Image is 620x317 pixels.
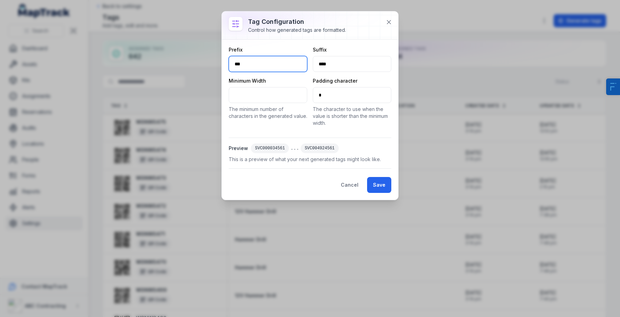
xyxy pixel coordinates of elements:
[367,177,391,193] button: Save
[229,46,243,53] label: Prefix
[290,145,299,152] span: ...
[229,77,266,84] label: Minimum Width
[248,27,346,34] div: Control how generated tags are formatted.
[301,143,339,153] div: SVC004924561
[313,77,357,84] label: Padding character
[251,143,289,153] div: SVC000034561
[335,177,364,193] button: Cancel
[229,106,307,120] p: The minimum number of characters in the generated value.
[229,145,251,152] span: Preview
[313,106,391,127] p: The character to use when the value is shorter than the minimum width.
[313,46,327,53] label: Suffix
[229,156,391,163] span: This is a preview of what your next generated tags might look like.
[248,17,346,27] h3: Tag configuration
